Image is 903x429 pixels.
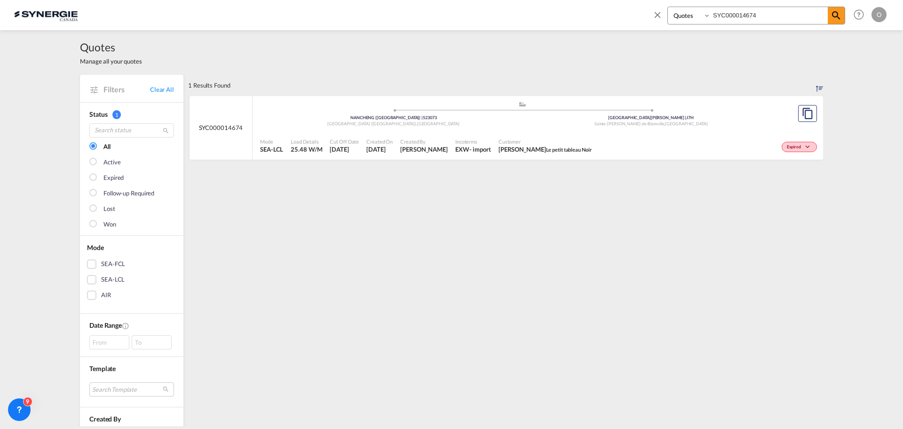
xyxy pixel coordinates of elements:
[260,145,283,154] span: SEA-LCL
[455,145,469,154] div: EXW
[199,123,243,132] span: SYC000014674
[787,144,803,151] span: Expired
[80,40,142,55] span: Quotes
[366,145,393,154] span: 10 Sep 2025
[831,10,842,21] md-icon: icon-magnify
[423,115,436,120] span: 523073
[685,115,686,120] span: |
[87,291,176,300] md-checkbox: AIR
[291,138,322,145] span: Load Details
[87,259,176,269] md-checkbox: SEA-FCL
[350,115,423,120] span: NANCHENG ([GEOGRAPHIC_DATA])
[101,259,125,269] div: SEA-FCL
[871,7,887,22] div: O
[400,138,448,145] span: Created By
[291,146,322,153] span: 25.48 W/M
[103,220,116,229] div: Won
[103,142,111,152] div: All
[400,145,448,154] span: Adriana Groposila
[594,121,665,126] span: Sainte-[PERSON_NAME]-de-Blainville
[327,121,417,126] span: [GEOGRAPHIC_DATA] ([GEOGRAPHIC_DATA])
[89,415,121,423] span: Created By
[89,110,107,118] span: Status
[517,102,528,106] md-icon: assets/icons/custom/ship-fill.svg
[188,75,230,96] div: 1 Results Found
[816,75,823,96] div: Sort by: Created On
[89,335,129,349] div: From
[132,335,172,349] div: To
[546,146,592,153] span: Le petit tableau Noir
[802,108,813,119] md-icon: assets/icons/custom/copyQuote.svg
[665,121,707,126] span: [GEOGRAPHIC_DATA]
[103,173,124,183] div: Expired
[89,110,174,119] div: Status 1
[260,138,283,145] span: Mode
[455,138,491,145] span: Incoterms
[87,275,176,284] md-checkbox: SEA-LCL
[330,138,359,145] span: Cut Off Date
[652,7,667,29] span: icon-close
[851,7,871,24] div: Help
[112,110,121,119] span: 1
[103,158,120,167] div: Active
[421,115,423,120] span: |
[87,243,104,251] span: Mode
[190,96,823,160] div: SYC000014674 assets/icons/custom/ship-fill.svgassets/icons/custom/roll-o-plane.svgOrigin ChinaDes...
[686,115,694,120] span: J7H
[711,7,828,24] input: Enter Quotation Number
[101,291,111,300] div: AIR
[828,7,845,24] span: icon-magnify
[652,9,663,20] md-icon: icon-close
[122,322,129,330] md-icon: Created On
[103,204,115,214] div: Lost
[416,121,417,126] span: ,
[89,123,174,138] input: Search status
[89,364,116,372] span: Template
[89,335,174,349] span: From To
[417,121,459,126] span: [GEOGRAPHIC_DATA]
[103,189,154,198] div: Follow-up Required
[803,145,815,150] md-icon: icon-chevron-down
[608,115,686,120] span: [GEOGRAPHIC_DATA][PERSON_NAME]
[499,138,592,145] span: Customer
[330,145,359,154] span: 10 Sep 2025
[851,7,867,23] span: Help
[798,105,817,122] button: Copy Quote
[14,4,78,25] img: 1f56c880d42311ef80fc7dca854c8e59.png
[89,321,122,329] span: Date Range
[162,127,169,134] md-icon: icon-magnify
[664,121,665,126] span: ,
[150,85,174,94] a: Clear All
[469,145,491,154] div: - import
[80,57,142,65] span: Manage all your quotes
[366,138,393,145] span: Created On
[499,145,592,154] span: Genevieve Coutu-Lavigne Le petit tableau Noir
[103,84,150,95] span: Filters
[101,275,125,284] div: SEA-LCL
[782,142,817,152] div: Change Status Here
[455,145,491,154] div: EXW import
